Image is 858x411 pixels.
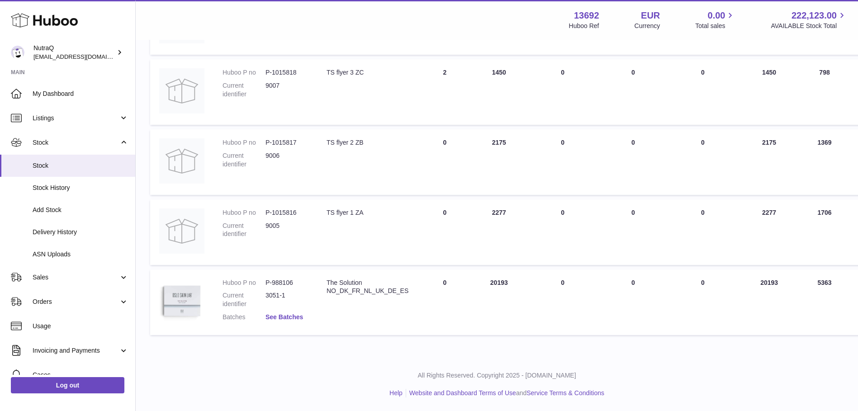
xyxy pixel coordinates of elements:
td: 0 [526,129,599,195]
a: 0.00 Total sales [695,9,735,30]
div: The Solution NO_DK_FR_NL_UK_DE_ES [327,279,408,296]
td: 5363 [800,269,849,335]
div: Currency [635,22,660,30]
span: Total sales [695,22,735,30]
a: Log out [11,377,124,393]
div: NutraQ [33,44,115,61]
span: Cases [33,371,128,379]
img: product image [159,279,204,324]
img: product image [159,138,204,184]
strong: EUR [641,9,660,22]
div: TS flyer 1 ZA [327,208,408,217]
td: 798 [800,59,849,125]
dt: Huboo P no [223,208,265,217]
dt: Current identifier [223,151,265,169]
td: 0 [417,199,472,265]
dt: Current identifier [223,81,265,99]
span: Sales [33,273,119,282]
dt: Batches [223,313,265,321]
span: ASN Uploads [33,250,128,259]
dd: 9007 [265,81,308,99]
td: 2277 [739,199,800,265]
td: 0 [599,59,667,125]
td: 1369 [800,129,849,195]
td: 0 [526,269,599,335]
img: log@nutraq.com [11,46,24,59]
span: Orders [33,298,119,306]
td: 0 [417,269,472,335]
dt: Huboo P no [223,68,265,77]
span: Stock [33,138,119,147]
span: 0 [701,209,705,216]
dd: P-1015818 [265,68,308,77]
span: Usage [33,322,128,331]
dd: P-988106 [265,279,308,287]
dt: Current identifier [223,291,265,308]
span: AVAILABLE Stock Total [771,22,847,30]
td: 20193 [739,269,800,335]
span: 0 [701,69,705,76]
li: and [406,389,604,397]
a: Website and Dashboard Terms of Use [409,389,516,397]
a: Help [389,389,403,397]
div: Huboo Ref [569,22,599,30]
span: 222,123.00 [792,9,837,22]
a: 222,123.00 AVAILABLE Stock Total [771,9,847,30]
dt: Huboo P no [223,138,265,147]
dd: 9006 [265,151,308,169]
div: TS flyer 2 ZB [327,138,408,147]
p: All Rights Reserved. Copyright 2025 - [DOMAIN_NAME] [143,371,851,380]
span: Invoicing and Payments [33,346,119,355]
a: See Batches [265,313,303,321]
span: Delivery History [33,228,128,236]
dd: 9005 [265,222,308,239]
td: 2 [417,59,472,125]
dd: 3051-1 [265,291,308,308]
strong: 13692 [574,9,599,22]
td: 0 [526,199,599,265]
td: 1450 [472,59,526,125]
dt: Current identifier [223,222,265,239]
span: My Dashboard [33,90,128,98]
span: Stock History [33,184,128,192]
a: Service Terms & Conditions [526,389,604,397]
td: 20193 [472,269,526,335]
span: Stock [33,161,128,170]
div: TS flyer 3 ZC [327,68,408,77]
td: 1706 [800,199,849,265]
img: product image [159,68,204,113]
span: 0.00 [708,9,725,22]
span: 0 [701,139,705,146]
img: product image [159,208,204,254]
td: 0 [599,199,667,265]
span: [EMAIL_ADDRESS][DOMAIN_NAME] [33,53,133,60]
span: Add Stock [33,206,128,214]
td: 0 [417,129,472,195]
dt: Huboo P no [223,279,265,287]
td: 0 [599,269,667,335]
td: 2175 [472,129,526,195]
span: Listings [33,114,119,123]
td: 1450 [739,59,800,125]
dd: P-1015817 [265,138,308,147]
span: 0 [701,279,705,286]
td: 0 [599,129,667,195]
td: 0 [526,59,599,125]
td: 2277 [472,199,526,265]
dd: P-1015816 [265,208,308,217]
td: 2175 [739,129,800,195]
